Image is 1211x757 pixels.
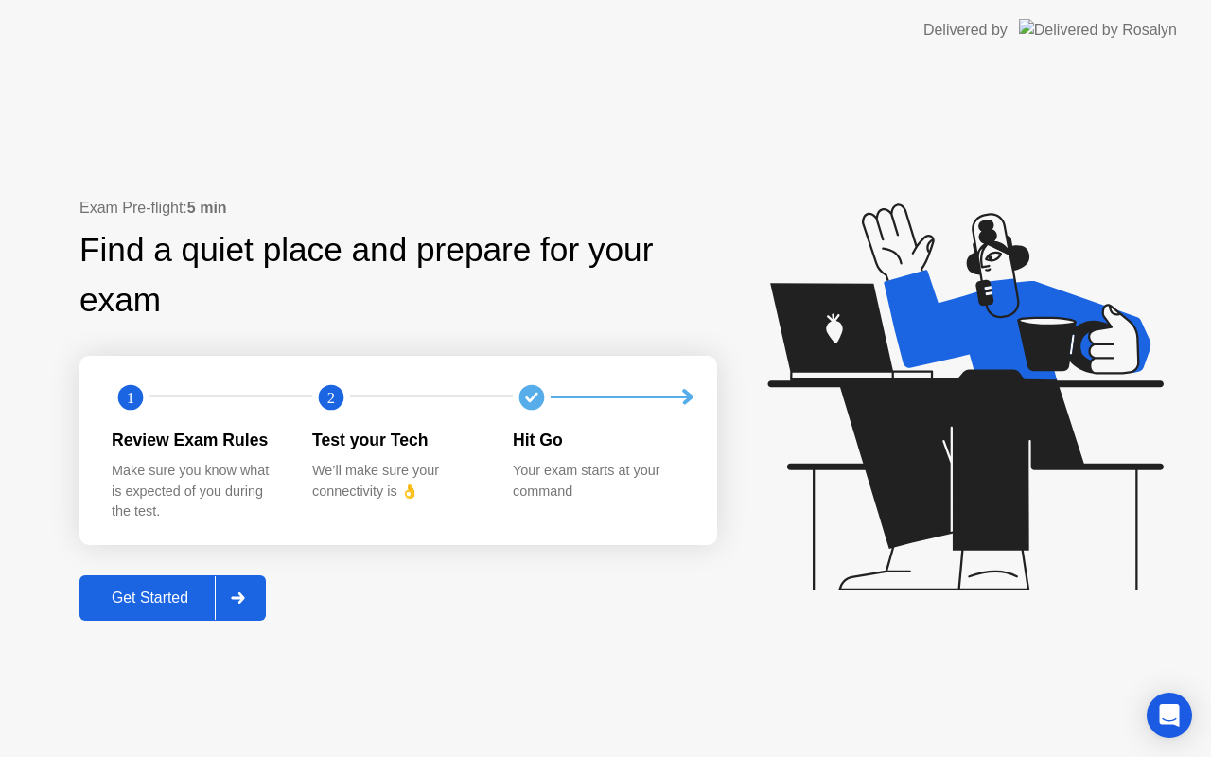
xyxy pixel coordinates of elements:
[1019,19,1177,41] img: Delivered by Rosalyn
[327,388,335,406] text: 2
[1147,693,1192,738] div: Open Intercom Messenger
[85,590,215,607] div: Get Started
[112,461,282,522] div: Make sure you know what is expected of you during the test.
[79,225,717,326] div: Find a quiet place and prepare for your exam
[79,197,717,220] div: Exam Pre-flight:
[127,388,134,406] text: 1
[79,575,266,621] button: Get Started
[312,428,483,452] div: Test your Tech
[513,428,683,452] div: Hit Go
[513,461,683,502] div: Your exam starts at your command
[312,461,483,502] div: We’ll make sure your connectivity is 👌
[923,19,1008,42] div: Delivered by
[187,200,227,216] b: 5 min
[112,428,282,452] div: Review Exam Rules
